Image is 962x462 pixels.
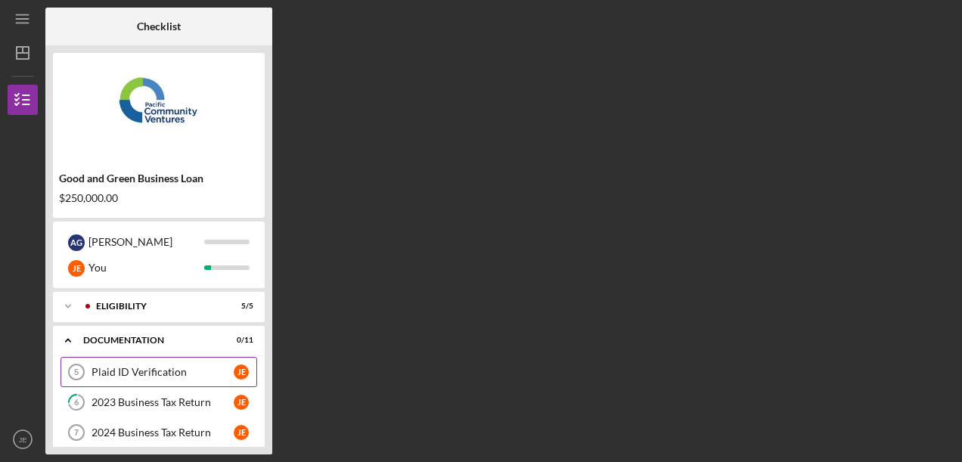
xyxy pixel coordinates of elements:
a: 62023 Business Tax ReturnJE [61,387,257,417]
div: Eligibility [96,302,216,311]
a: 72024 Business Tax ReturnJE [61,417,257,448]
div: A G [68,234,85,251]
tspan: 5 [74,367,79,377]
div: 2023 Business Tax Return [92,396,234,408]
button: JE [8,424,38,454]
div: J E [234,364,249,380]
div: $250,000.00 [59,192,259,204]
div: J E [68,260,85,277]
div: 0 / 11 [226,336,253,345]
div: 5 / 5 [226,302,253,311]
div: You [88,255,204,281]
tspan: 6 [74,398,79,408]
a: 5Plaid ID VerificationJE [61,357,257,387]
tspan: 7 [74,428,79,437]
div: [PERSON_NAME] [88,229,204,255]
text: JE [18,436,26,444]
img: Product logo [53,60,265,151]
div: J E [234,395,249,410]
b: Checklist [137,20,181,33]
div: Documentation [83,336,216,345]
div: Good and Green Business Loan [59,172,259,184]
div: J E [234,425,249,440]
div: Plaid ID Verification [92,366,234,378]
div: 2024 Business Tax Return [92,426,234,439]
